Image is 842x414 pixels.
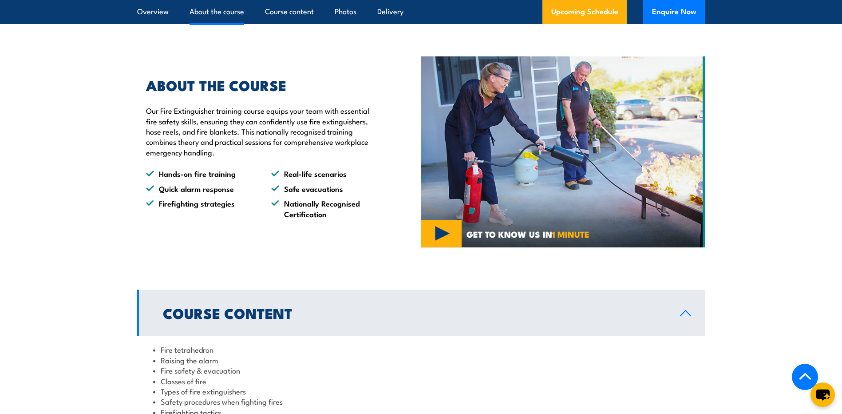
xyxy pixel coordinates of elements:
li: Safe evacuations [271,183,380,194]
h2: ABOUT THE COURSE [146,79,380,91]
a: Course Content [137,290,705,336]
li: Firefighting strategies [146,198,255,219]
li: Real-life scenarios [271,168,380,179]
h2: Course Content [163,307,666,319]
li: Quick alarm response [146,183,255,194]
li: Types of fire extinguishers [153,386,689,396]
li: Fire safety & evacuation [153,365,689,375]
li: Hands-on fire training [146,168,255,179]
p: Our Fire Extinguisher training course equips your team with essential fire safety skills, ensurin... [146,105,380,157]
li: Classes of fire [153,376,689,386]
strong: 1 MINUTE [552,227,589,240]
span: GET TO KNOW US IN [466,230,589,238]
li: Safety procedures when fighting fires [153,396,689,406]
li: Raising the alarm [153,355,689,365]
li: Nationally Recognised Certification [271,198,380,219]
img: Fire Safety Training [421,56,705,247]
li: Fire tetrahedron [153,344,689,354]
button: chat-button [810,382,835,407]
